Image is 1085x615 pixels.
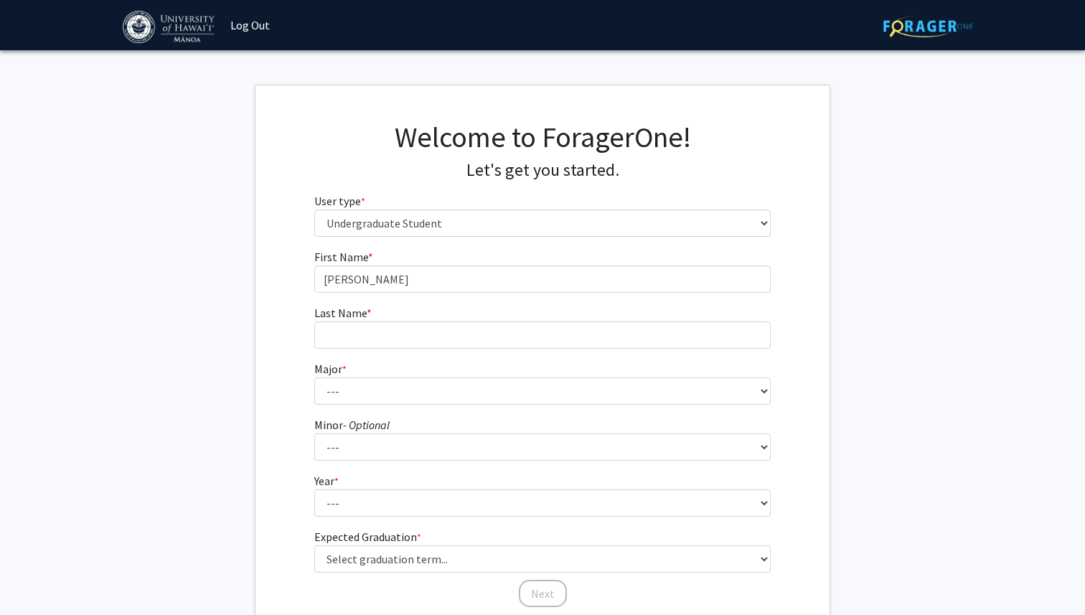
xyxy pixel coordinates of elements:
h4: Let's get you started. [314,160,771,181]
label: Expected Graduation [314,528,421,545]
span: Last Name [314,306,367,320]
label: Minor [314,416,390,433]
label: User type [314,192,365,210]
h1: Welcome to ForagerOne! [314,120,771,154]
img: ForagerOne Logo [883,15,973,37]
label: Year [314,472,339,489]
label: Major [314,360,347,377]
img: University of Hawaiʻi at Mānoa Logo [123,11,217,43]
iframe: Chat [11,550,61,604]
span: First Name [314,250,368,264]
button: Next [519,580,567,607]
i: - Optional [343,418,390,432]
